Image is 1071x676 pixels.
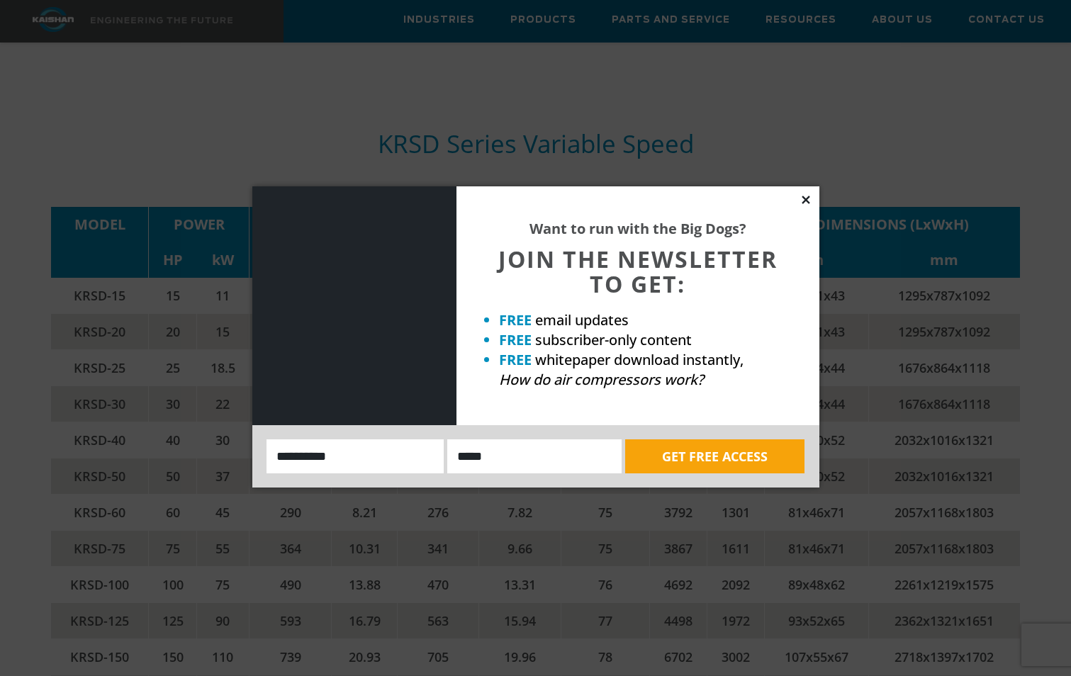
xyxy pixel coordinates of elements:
[800,193,812,206] button: Close
[267,439,444,473] input: Name:
[499,310,532,329] strong: FREE
[529,219,746,238] strong: Want to run with the Big Dogs?
[535,310,629,329] span: email updates
[499,370,704,389] em: How do air compressors work?
[535,330,692,349] span: subscriber-only content
[535,350,744,369] span: whitepaper download instantly,
[499,330,532,349] strong: FREE
[498,244,778,299] span: JOIN THE NEWSLETTER TO GET:
[447,439,622,473] input: Email
[625,439,804,473] button: GET FREE ACCESS
[499,350,532,369] strong: FREE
